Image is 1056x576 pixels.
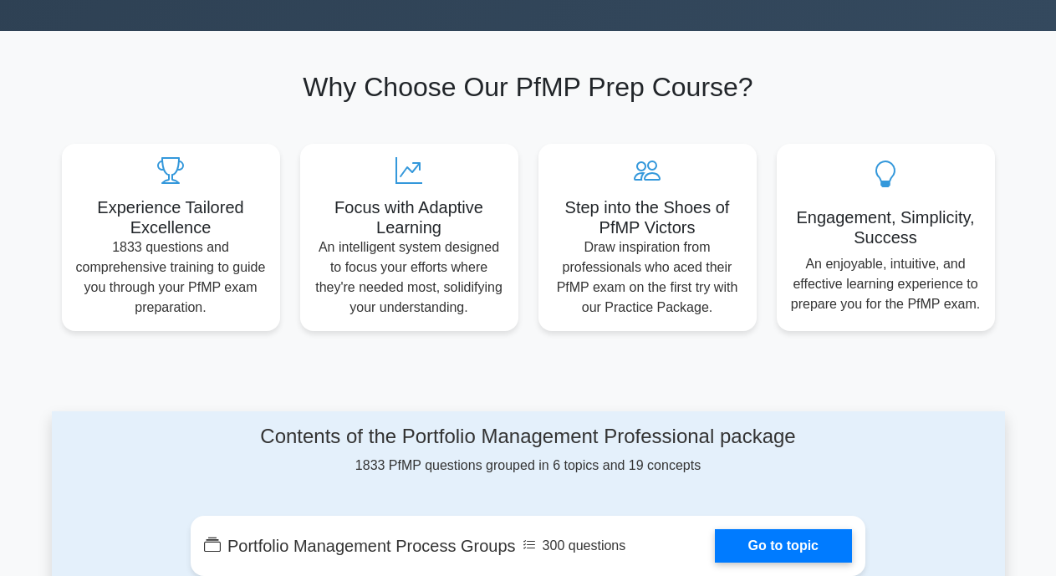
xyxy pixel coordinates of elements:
h5: Experience Tailored Excellence [75,197,267,237]
p: 1833 questions and comprehensive training to guide you through your PfMP exam preparation. [75,237,267,318]
p: Draw inspiration from professionals who aced their PfMP exam on the first try with our Practice P... [552,237,743,318]
h4: Contents of the Portfolio Management Professional package [191,425,865,449]
h5: Step into the Shoes of PfMP Victors [552,197,743,237]
h5: Focus with Adaptive Learning [314,197,505,237]
h2: Why Choose Our PfMP Prep Course? [62,71,995,103]
div: 1833 PfMP questions grouped in 6 topics and 19 concepts [191,425,865,476]
p: An intelligent system designed to focus your efforts where they're needed most, solidifying your ... [314,237,505,318]
p: An enjoyable, intuitive, and effective learning experience to prepare you for the PfMP exam. [790,254,982,314]
a: Go to topic [715,529,852,563]
h5: Engagement, Simplicity, Success [790,207,982,247]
